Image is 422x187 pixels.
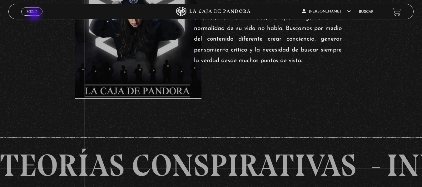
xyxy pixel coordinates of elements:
[392,7,401,16] a: View your shopping cart
[359,10,374,14] a: Buscar
[27,10,37,13] span: Menu
[194,2,342,66] p: Somos una comunidad a la que nos gustan los temas diversos, los temas tabú, lo que la gente en la...
[302,10,351,13] span: [PERSON_NAME]
[24,15,39,19] span: Cerrar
